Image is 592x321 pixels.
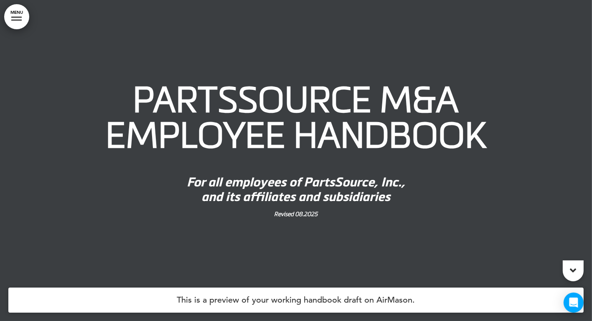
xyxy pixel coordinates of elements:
span: PARTSSOURCE M&A EMPLOYEE HANDBOOK [106,85,486,156]
div: Open Intercom Messenger [564,293,584,313]
em: Revised 08.2025 [274,211,318,218]
em: and its affiliates and subsidiaries [202,191,391,204]
h4: This is a preview of your working handbook draft on AirMason. [8,288,584,313]
a: MENU [4,4,29,29]
em: For all employees of PartsSource, Inc., [187,177,405,190]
